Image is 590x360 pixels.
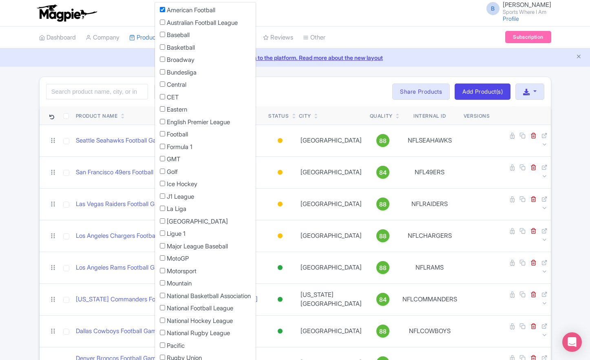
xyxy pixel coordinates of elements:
small: Sports Where I Am [503,9,551,15]
td: NFLRAIDERS [399,188,460,220]
a: 88 [370,198,396,211]
a: Dashboard [39,26,76,49]
label: GMT [167,155,180,164]
div: Active [276,325,284,337]
div: Quality [370,112,393,120]
td: [GEOGRAPHIC_DATA] [296,156,367,188]
td: NFL49ERS [399,156,460,188]
label: Motorsport [167,267,197,276]
label: Formula 1 [167,143,192,152]
a: 88 [370,229,396,242]
div: Open Intercom Messenger [562,332,582,352]
span: [PERSON_NAME] [503,1,551,9]
td: NFLRAMS [399,252,460,283]
label: National Hockey League [167,316,233,326]
label: Basketball [167,43,195,53]
label: J1 League [167,192,194,202]
a: Profile [503,15,519,22]
td: [GEOGRAPHIC_DATA] [296,315,367,347]
label: American Football [167,6,215,15]
a: Los Angeles Rams Football Game at [GEOGRAPHIC_DATA] [76,263,236,272]
a: Los Angeles Chargers Football Game at [GEOGRAPHIC_DATA] [76,231,245,241]
span: 88 [379,200,387,209]
label: Central [167,80,186,90]
label: Football [167,130,188,139]
label: National Football League [167,304,233,313]
a: Company [86,26,119,49]
a: San Francisco 49ers Football Game at [GEOGRAPHIC_DATA] [76,168,241,177]
div: Active [276,294,284,305]
span: 84 [379,295,387,304]
label: [GEOGRAPHIC_DATA] [167,217,228,226]
span: 88 [379,136,387,145]
label: Pacific [167,341,185,351]
label: CET [167,93,179,102]
a: Other [303,26,325,49]
label: National Rugby League [167,329,230,338]
th: Internal ID [399,106,460,125]
span: 84 [379,168,387,177]
a: 88 [370,325,396,338]
label: Ligue 1 [167,229,186,239]
a: 84 [370,293,396,306]
label: Golf [167,167,178,177]
a: Add Product(s) [455,83,510,100]
a: 88 [370,134,396,147]
label: Ice Hockey [167,180,197,189]
div: Building [276,230,284,242]
td: [GEOGRAPHIC_DATA] [296,220,367,252]
div: Status [268,112,289,120]
td: [US_STATE][GEOGRAPHIC_DATA] [296,283,367,315]
div: Product Name [76,112,118,120]
div: Building [276,198,284,210]
div: Building [276,167,284,178]
button: Close announcement [576,53,582,62]
label: National Basketball Association [167,292,251,301]
label: Broadway [167,55,194,65]
img: logo-ab69f6fb50320c5b225c76a69d11143b.png [35,4,98,22]
td: NFLCOWBOYS [399,315,460,347]
label: Eastern [167,105,187,114]
div: City [299,112,311,120]
a: 88 [370,261,396,274]
label: Australian Football League [167,18,238,28]
td: NFLCOMMANDERS [399,283,460,315]
a: Seattle Seahawks Football Game at [GEOGRAPHIC_DATA] [76,136,234,145]
td: NFLSEAHAWKS [399,125,460,156]
label: Baseball [167,31,190,40]
label: Major League Baseball [167,242,228,251]
a: Product [129,26,158,49]
a: We made some updates to the platform. Read more about the new layout [5,53,585,62]
span: 88 [379,232,387,241]
td: [GEOGRAPHIC_DATA] [296,188,367,220]
label: Mountain [167,279,192,288]
span: B [486,2,499,15]
div: Building [276,135,284,147]
td: [GEOGRAPHIC_DATA] [296,252,367,283]
span: 88 [379,327,387,336]
a: Reviews [263,26,293,49]
a: [US_STATE] Commanders Football Game at [GEOGRAPHIC_DATA] [76,295,258,304]
label: MotoGP [167,254,189,263]
span: 88 [379,263,387,272]
div: Active [276,262,284,274]
input: Search product name, city, or interal id [46,84,148,99]
td: NFLCHARGERS [399,220,460,252]
label: English Premier League [167,118,230,127]
label: La Liga [167,204,186,214]
label: Bundesliga [167,68,197,77]
a: Dallas Cowboys Football Game at [GEOGRAPHIC_DATA] [76,327,230,336]
a: 84 [370,166,396,179]
a: Share Products [392,83,450,100]
a: B [PERSON_NAME] Sports Where I Am [482,2,551,15]
td: [GEOGRAPHIC_DATA] [296,125,367,156]
a: Las Vegas Raiders Football Game at [GEOGRAPHIC_DATA] [76,200,236,209]
th: Versions [460,106,493,125]
a: Subscription [505,31,551,43]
